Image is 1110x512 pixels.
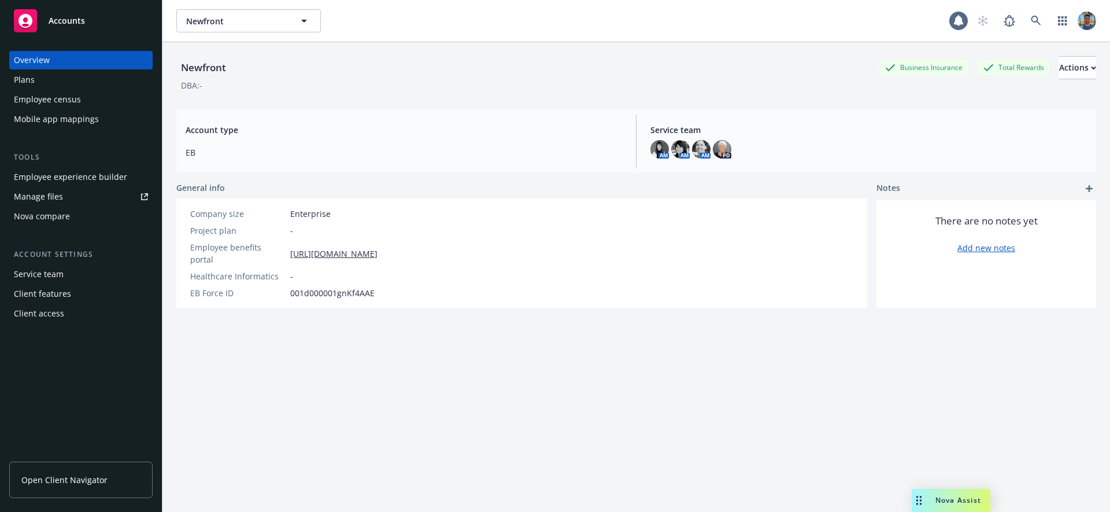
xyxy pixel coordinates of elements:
a: Switch app [1051,9,1074,32]
a: Plans [9,71,153,89]
div: EB Force ID [190,287,286,299]
span: EB [186,146,622,159]
a: [URL][DOMAIN_NAME] [290,248,378,260]
div: Client features [14,285,71,303]
span: - [290,224,293,237]
div: Tools [9,152,153,163]
a: Search [1024,9,1048,32]
button: Nova Assist [912,489,990,512]
span: General info [176,182,225,194]
span: Nova Assist [935,495,981,505]
a: Nova compare [9,207,153,226]
span: 001d000001gnKf4AAE [290,287,375,299]
div: Employee experience builder [14,168,127,186]
div: Nova compare [14,207,70,226]
a: Report a Bug [998,9,1021,32]
div: Total Rewards [978,60,1050,75]
img: photo [1078,12,1096,30]
button: Newfront [176,9,321,32]
div: Plans [14,71,35,89]
div: Actions [1059,57,1096,79]
div: Company size [190,208,286,220]
img: photo [650,140,669,159]
a: Accounts [9,5,153,37]
span: Account type [186,124,622,136]
a: Start snowing [971,9,994,32]
button: Actions [1059,56,1096,79]
span: - [290,270,293,282]
div: DBA: - [181,79,202,91]
span: Notes [876,182,900,196]
a: Employee census [9,90,153,109]
div: Employee census [14,90,81,109]
a: Mobile app mappings [9,110,153,128]
a: Client access [9,304,153,323]
div: Client access [14,304,64,323]
a: Manage files [9,187,153,206]
span: There are no notes yet [935,214,1038,228]
div: Healthcare Informatics [190,270,286,282]
span: Service team [650,124,1087,136]
img: photo [671,140,690,159]
span: Accounts [49,16,85,25]
a: Employee experience builder [9,168,153,186]
a: Add new notes [957,242,1015,254]
div: Project plan [190,224,286,237]
img: photo [692,140,711,159]
span: Newfront [186,15,286,27]
span: Open Client Navigator [21,474,108,486]
div: Service team [14,265,64,283]
div: Overview [14,51,50,69]
img: photo [713,140,731,159]
div: Drag to move [912,489,926,512]
div: Mobile app mappings [14,110,99,128]
div: Business Insurance [879,60,968,75]
div: Employee benefits portal [190,241,286,266]
div: Account settings [9,249,153,260]
a: Client features [9,285,153,303]
a: Overview [9,51,153,69]
span: Enterprise [290,208,331,220]
div: Newfront [176,60,231,75]
a: Service team [9,265,153,283]
div: Manage files [14,187,63,206]
a: add [1082,182,1096,196]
